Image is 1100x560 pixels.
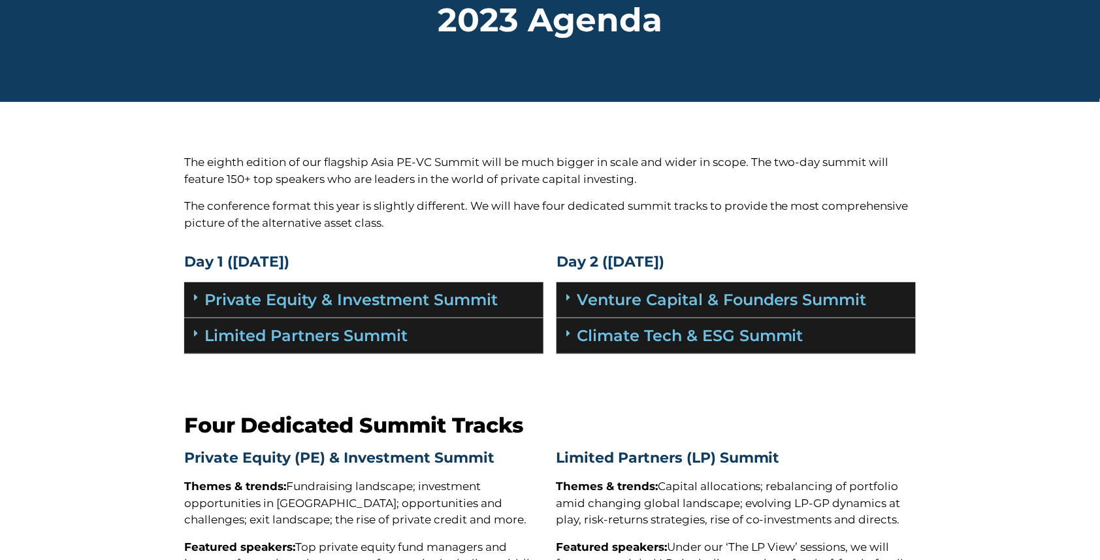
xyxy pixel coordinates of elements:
h3: Private Equity (PE) & Investment Summit [184,451,543,465]
a: Venture Capital & Founders​ Summit [577,290,867,309]
h2: 2023 Agenda [184,4,916,37]
a: Private Equity & Investment Summit [204,290,498,309]
strong: Featured speakers: [556,540,667,553]
strong: Themes & trends: [556,480,658,493]
h2: Limited Partners (LP) Summit [556,451,915,465]
a: Limited Partners Summit [204,326,408,345]
p: The eighth edition of our flagship Asia PE-VC Summit will be much bigger in scale and wider in sc... [184,154,916,188]
strong: Themes & trends: [184,480,286,493]
a: Climate Tech & ESG Summit [577,326,803,345]
p: Capital allocations; rebalancing of portfolio amid changing global landscape; evolving LP-GP dyna... [556,478,915,529]
h4: Day 2 ([DATE]) [557,255,916,269]
h4: Day 1 ([DATE]) [184,255,543,269]
p: Fundraising landscape; investment opportunities in [GEOGRAPHIC_DATA]; opportunities and challenge... [184,478,543,529]
h2: Four Dedicated Summit Tracks [184,413,916,438]
p: The conference format this year is slightly different. We will have four dedicated summit tracks ... [184,198,916,231]
strong: Featured speakers: [184,540,295,553]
